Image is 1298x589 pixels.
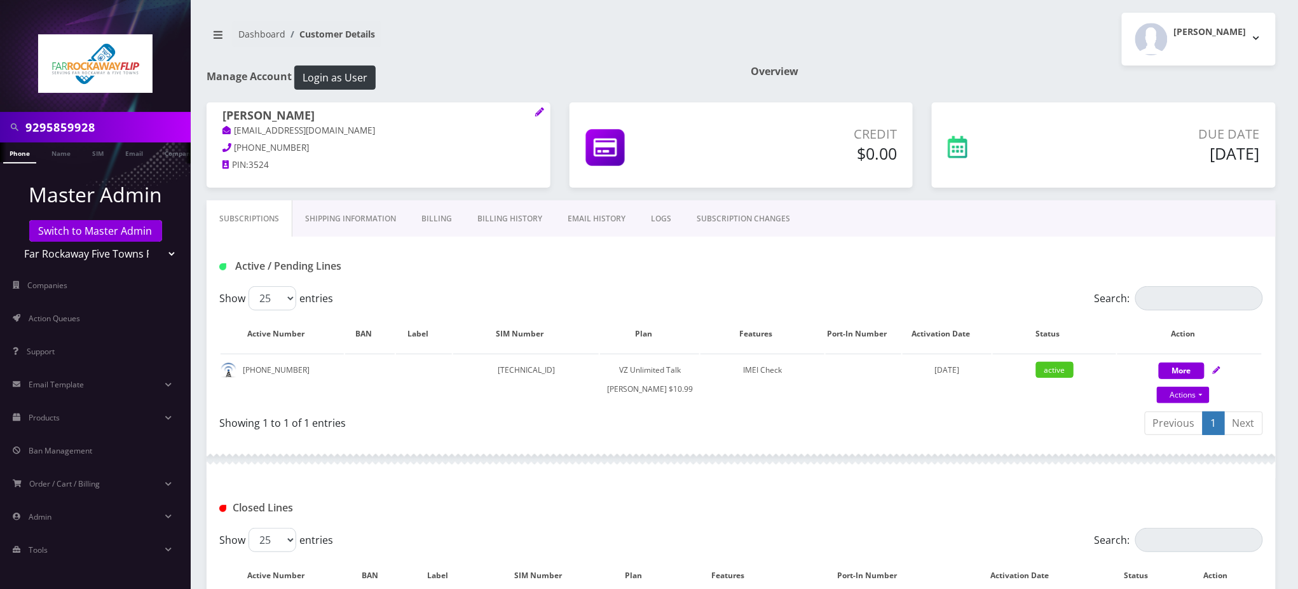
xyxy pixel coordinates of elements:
a: Company [158,142,201,162]
button: [PERSON_NAME] [1122,13,1276,66]
th: Port-In Number: activate to sort column ascending [826,315,902,352]
a: Dashboard [238,28,285,40]
span: [DATE] [935,364,960,375]
th: SIM Number: activate to sort column ascending [453,315,599,352]
a: Login as User [292,69,376,83]
a: Shipping Information [292,200,409,237]
select: Showentries [249,286,296,310]
span: Tools [29,544,48,555]
p: Due Date [1058,125,1260,144]
span: active [1036,362,1074,378]
nav: breadcrumb [207,21,732,57]
input: Search: [1135,528,1263,552]
th: Status: activate to sort column ascending [993,315,1116,352]
label: Show entries [219,286,333,310]
th: Features: activate to sort column ascending [700,315,824,352]
label: Search: [1095,528,1263,552]
input: Search in Company [25,115,188,139]
a: 1 [1203,412,1225,435]
span: Action Queues [29,313,80,324]
select: Showentries [249,528,296,552]
td: [TECHNICAL_ID] [453,354,599,405]
li: Customer Details [285,27,375,41]
th: BAN: activate to sort column ascending [345,315,395,352]
input: Search: [1135,286,1263,310]
button: Login as User [294,66,376,90]
a: SIM [86,142,110,162]
button: More [1159,363,1205,379]
span: Products [29,412,60,423]
a: PIN: [222,159,249,172]
h5: [DATE] [1058,144,1260,163]
th: Active Number: activate to sort column ascending [221,315,344,352]
a: Subscriptions [207,200,292,237]
a: Actions [1157,387,1210,403]
a: Phone [3,142,36,163]
a: Name [45,142,77,162]
h1: [PERSON_NAME] [222,109,535,124]
a: [EMAIL_ADDRESS][DOMAIN_NAME] [222,125,376,137]
div: Showing 1 to 1 of 1 entries [219,410,732,431]
span: Support [27,346,55,357]
span: Email Template [29,379,84,390]
div: IMEI Check [700,361,824,380]
h5: $0.00 [723,144,898,163]
th: Action: activate to sort column ascending [1117,315,1262,352]
p: Credit [723,125,898,144]
span: Admin [29,511,51,522]
a: Billing [409,200,465,237]
img: Active / Pending Lines [219,263,226,270]
img: Closed Lines [219,505,226,512]
a: SUBSCRIPTION CHANGES [684,200,803,237]
label: Search: [1095,286,1263,310]
span: Companies [28,280,68,291]
a: Billing History [465,200,555,237]
td: VZ Unlimited Talk [PERSON_NAME] $10.99 [600,354,699,405]
h1: Overview [751,66,1276,78]
a: LOGS [638,200,684,237]
th: Activation Date: activate to sort column ascending [903,315,991,352]
a: Switch to Master Admin [29,220,162,242]
a: Previous [1145,412,1203,435]
label: Show entries [219,528,333,552]
th: Plan: activate to sort column ascending [600,315,699,352]
span: 3524 [249,159,269,170]
img: default.png [221,363,236,378]
img: Far Rockaway Five Towns Flip [38,34,153,93]
h1: Manage Account [207,66,732,90]
span: Ban Management [29,445,92,456]
h1: Active / Pending Lines [219,260,554,272]
h2: [PERSON_NAME] [1174,27,1247,38]
h1: Closed Lines [219,502,554,514]
span: Order / Cart / Billing [30,478,100,489]
th: Label: activate to sort column ascending [396,315,452,352]
a: Email [119,142,149,162]
span: [PHONE_NUMBER] [235,142,310,153]
td: [PHONE_NUMBER] [221,354,344,405]
a: Next [1224,412,1263,435]
a: EMAIL HISTORY [555,200,638,237]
